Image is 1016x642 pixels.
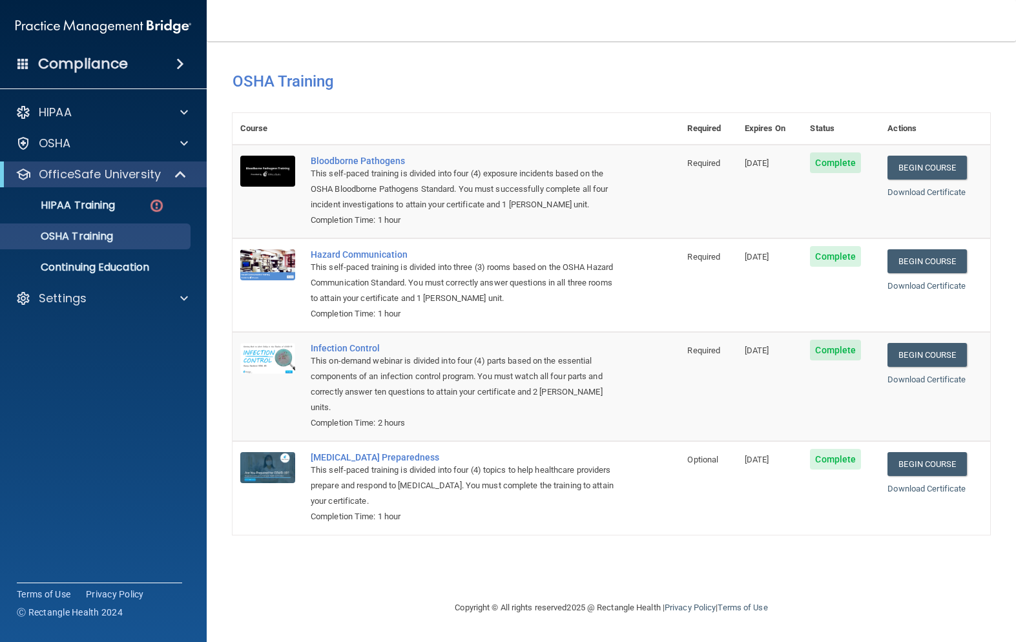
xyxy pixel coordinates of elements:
p: OSHA [39,136,71,151]
div: Completion Time: 1 hour [311,306,615,322]
span: Required [687,158,720,168]
div: This self-paced training is divided into four (4) exposure incidents based on the OSHA Bloodborne... [311,166,615,212]
span: [DATE] [745,158,769,168]
div: This self-paced training is divided into three (3) rooms based on the OSHA Hazard Communication S... [311,260,615,306]
span: [DATE] [745,252,769,262]
th: Expires On [737,113,803,145]
span: Complete [810,449,861,470]
div: Completion Time: 1 hour [311,509,615,524]
img: danger-circle.6113f641.png [149,198,165,214]
div: Completion Time: 2 hours [311,415,615,431]
p: HIPAA [39,105,72,120]
div: Completion Time: 1 hour [311,212,615,228]
a: Hazard Communication [311,249,615,260]
a: OfficeSafe University [16,167,187,182]
h4: Compliance [38,55,128,73]
div: Copyright © All rights reserved 2025 @ Rectangle Health | | [376,587,847,628]
p: HIPAA Training [8,199,115,212]
a: Download Certificate [887,281,966,291]
a: OSHA [16,136,188,151]
span: [DATE] [745,455,769,464]
a: Begin Course [887,156,966,180]
span: Required [687,346,720,355]
a: Terms of Use [718,603,767,612]
a: Settings [16,291,188,306]
a: Download Certificate [887,187,966,197]
a: Privacy Policy [665,603,716,612]
span: Ⓒ Rectangle Health 2024 [17,606,123,619]
a: Download Certificate [887,375,966,384]
th: Actions [880,113,990,145]
a: Begin Course [887,343,966,367]
p: Settings [39,291,87,306]
p: Continuing Education [8,261,185,274]
a: Download Certificate [887,484,966,493]
a: Begin Course [887,452,966,476]
div: This on-demand webinar is divided into four (4) parts based on the essential components of an inf... [311,353,615,415]
img: PMB logo [16,14,191,39]
p: OSHA Training [8,230,113,243]
p: OfficeSafe University [39,167,161,182]
a: Begin Course [887,249,966,273]
div: This self-paced training is divided into four (4) topics to help healthcare providers prepare and... [311,462,615,509]
a: Privacy Policy [86,588,144,601]
th: Required [679,113,736,145]
span: [DATE] [745,346,769,355]
a: Terms of Use [17,588,70,601]
span: Optional [687,455,718,464]
a: Bloodborne Pathogens [311,156,615,166]
span: Complete [810,340,861,360]
h4: OSHA Training [233,72,990,90]
th: Status [802,113,880,145]
span: Complete [810,246,861,267]
a: HIPAA [16,105,188,120]
span: Required [687,252,720,262]
a: Infection Control [311,343,615,353]
a: [MEDICAL_DATA] Preparedness [311,452,615,462]
th: Course [233,113,303,145]
span: Complete [810,152,861,173]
